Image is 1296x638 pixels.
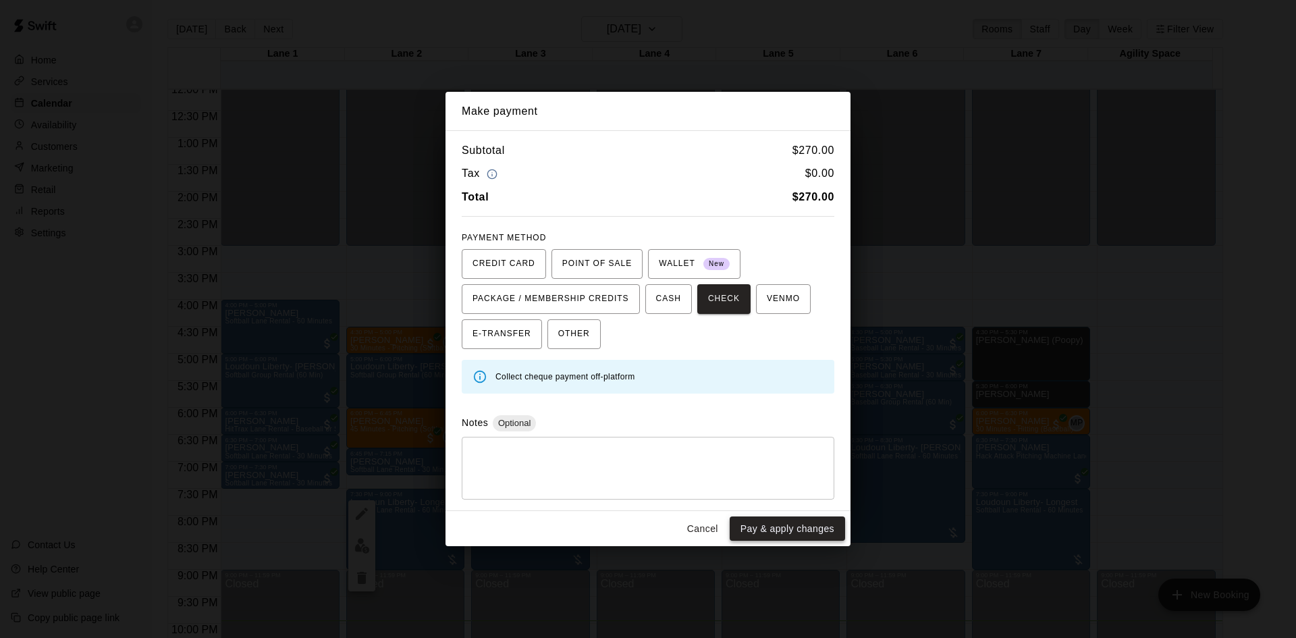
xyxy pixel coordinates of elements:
[495,372,635,381] span: Collect cheque payment off-platform
[473,253,535,275] span: CREDIT CARD
[493,418,536,428] span: Optional
[792,191,834,203] b: $ 270.00
[767,288,800,310] span: VENMO
[551,249,643,279] button: POINT OF SALE
[473,288,629,310] span: PACKAGE / MEMBERSHIP CREDITS
[462,165,501,183] h6: Tax
[562,253,632,275] span: POINT OF SALE
[462,319,542,349] button: E-TRANSFER
[462,249,546,279] button: CREDIT CARD
[648,249,740,279] button: WALLET New
[645,284,692,314] button: CASH
[681,516,724,541] button: Cancel
[697,284,751,314] button: CHECK
[462,417,488,428] label: Notes
[703,255,730,273] span: New
[462,233,546,242] span: PAYMENT METHOD
[805,165,834,183] h6: $ 0.00
[792,142,834,159] h6: $ 270.00
[558,323,590,345] span: OTHER
[756,284,811,314] button: VENMO
[730,516,845,541] button: Pay & apply changes
[656,288,681,310] span: CASH
[708,288,740,310] span: CHECK
[473,323,531,345] span: E-TRANSFER
[462,191,489,203] b: Total
[462,142,505,159] h6: Subtotal
[462,284,640,314] button: PACKAGE / MEMBERSHIP CREDITS
[446,92,850,131] h2: Make payment
[547,319,601,349] button: OTHER
[659,253,730,275] span: WALLET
